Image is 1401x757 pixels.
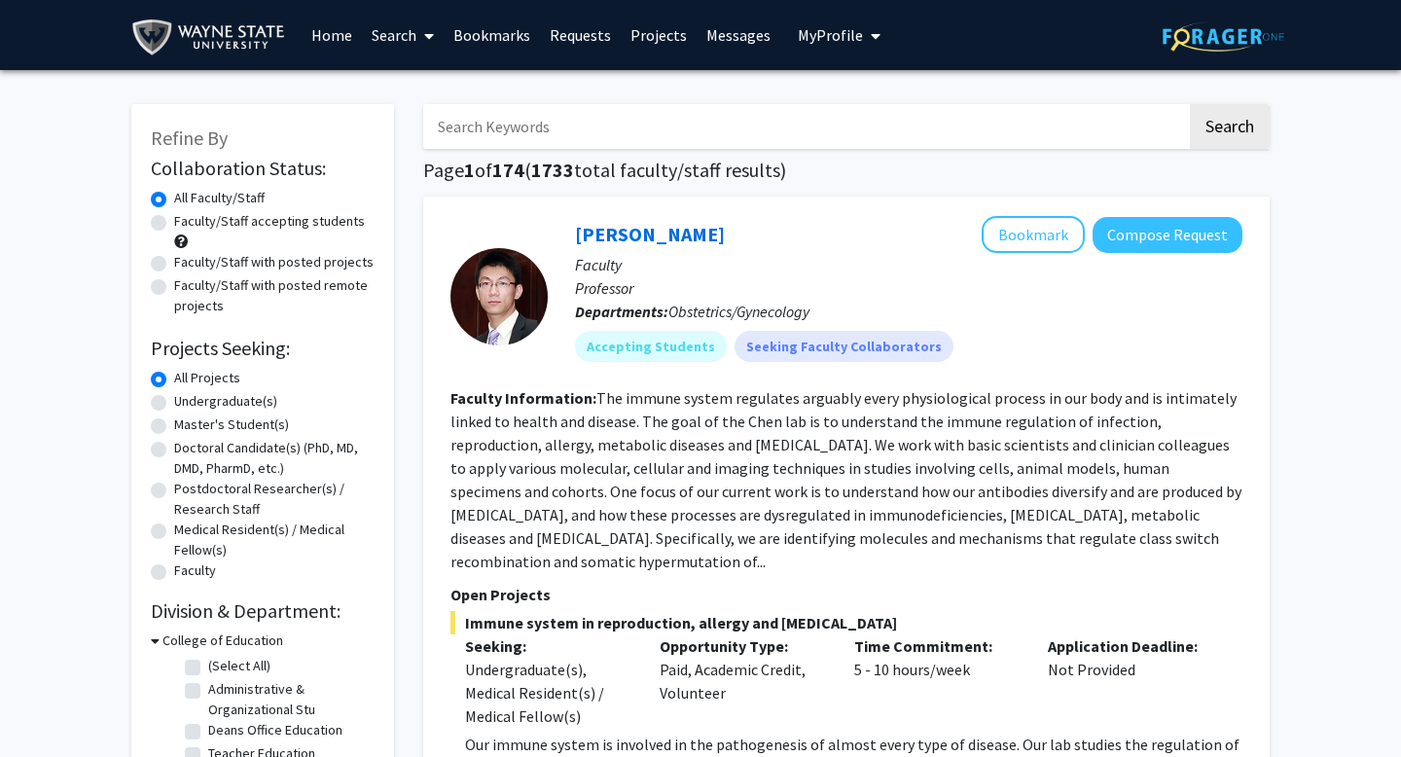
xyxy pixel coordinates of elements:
label: All Faculty/Staff [174,188,265,208]
a: Requests [540,1,621,69]
p: Open Projects [450,583,1242,606]
label: Postdoctoral Researcher(s) / Research Staff [174,479,375,520]
label: Faculty/Staff with posted projects [174,252,374,272]
mat-chip: Accepting Students [575,331,727,362]
p: Application Deadline: [1048,634,1213,658]
mat-chip: Seeking Faculty Collaborators [735,331,953,362]
button: Add Kang Chen to Bookmarks [982,216,1085,253]
div: 5 - 10 hours/week [840,634,1034,728]
h1: Page of ( total faculty/staff results) [423,159,1270,182]
label: Master's Student(s) [174,415,289,435]
a: Messages [697,1,780,69]
b: Departments: [575,302,668,321]
span: Immune system in reproduction, allergy and [MEDICAL_DATA] [450,611,1242,634]
label: Faculty [174,560,216,581]
span: My Profile [798,25,863,45]
button: Search [1190,104,1270,149]
input: Search Keywords [423,104,1187,149]
img: Wayne State University Logo [131,16,294,59]
a: Bookmarks [444,1,540,69]
label: All Projects [174,368,240,388]
p: Time Commitment: [854,634,1020,658]
button: Compose Request to Kang Chen [1093,217,1242,253]
a: Projects [621,1,697,69]
label: Faculty/Staff accepting students [174,211,365,232]
label: (Select All) [208,656,270,676]
a: [PERSON_NAME] [575,222,725,246]
h3: College of Education [162,631,283,651]
span: 1 [464,158,475,182]
p: Seeking: [465,634,630,658]
p: Faculty [575,253,1242,276]
h2: Division & Department: [151,599,375,623]
div: Undergraduate(s), Medical Resident(s) / Medical Fellow(s) [465,658,630,728]
span: 174 [492,158,524,182]
img: ForagerOne Logo [1163,21,1284,52]
label: Medical Resident(s) / Medical Fellow(s) [174,520,375,560]
label: Faculty/Staff with posted remote projects [174,275,375,316]
fg-read-more: The immune system regulates arguably every physiological process in our body and is intimately li... [450,388,1241,571]
b: Faculty Information: [450,388,596,408]
a: Search [362,1,444,69]
label: Deans Office Education [208,720,342,740]
span: Obstetrics/Gynecology [668,302,809,321]
a: Home [302,1,362,69]
h2: Projects Seeking: [151,337,375,360]
div: Paid, Academic Credit, Volunteer [645,634,840,728]
p: Professor [575,276,1242,300]
label: Administrative & Organizational Stu [208,679,370,720]
div: Not Provided [1033,634,1228,728]
p: Opportunity Type: [660,634,825,658]
label: Doctoral Candidate(s) (PhD, MD, DMD, PharmD, etc.) [174,438,375,479]
h2: Collaboration Status: [151,157,375,180]
label: Undergraduate(s) [174,391,277,412]
span: Refine By [151,126,228,150]
span: 1733 [531,158,574,182]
